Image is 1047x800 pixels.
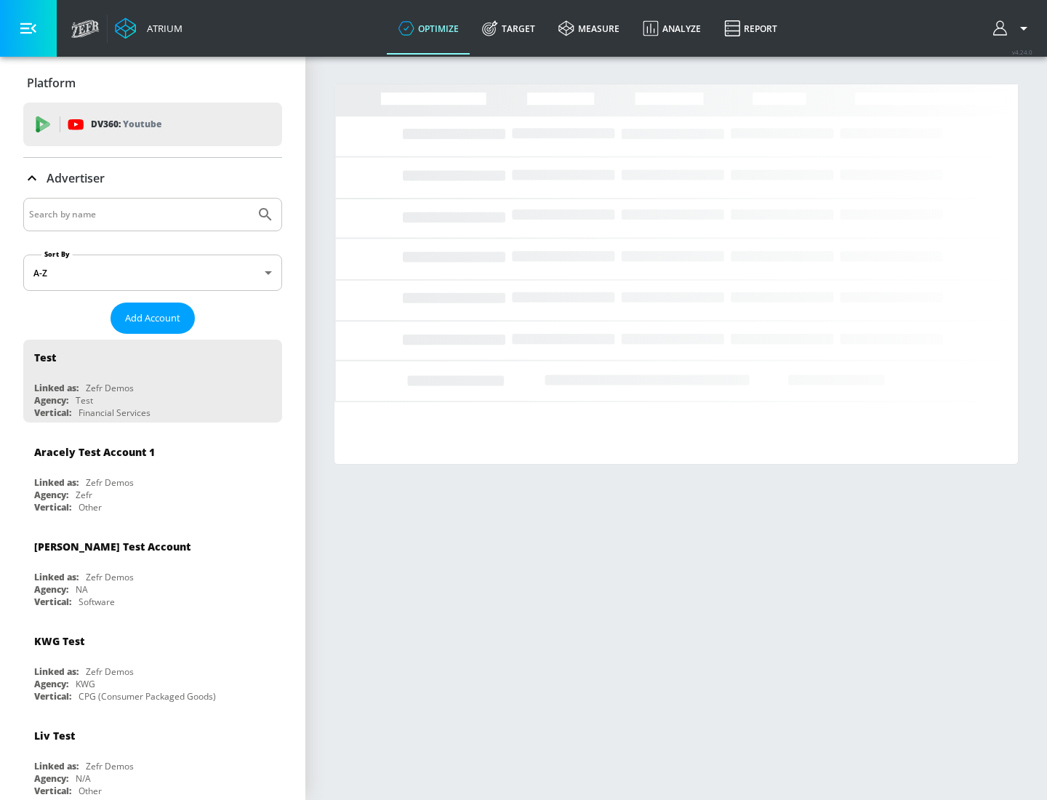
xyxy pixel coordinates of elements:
div: Vertical: [34,785,71,797]
div: Vertical: [34,407,71,419]
div: Aracely Test Account 1Linked as:Zefr DemosAgency:ZefrVertical:Other [23,434,282,517]
div: [PERSON_NAME] Test AccountLinked as:Zefr DemosAgency:NAVertical:Software [23,529,282,612]
div: Atrium [141,22,182,35]
div: Linked as: [34,476,79,489]
div: Test [34,351,56,364]
a: Atrium [115,17,182,39]
a: Report [713,2,789,55]
div: Agency: [34,394,68,407]
a: optimize [387,2,470,55]
p: Advertiser [47,170,105,186]
div: Vertical: [34,596,71,608]
div: Test [76,394,93,407]
div: Advertiser [23,158,282,199]
div: Financial Services [79,407,151,419]
div: Agency: [34,772,68,785]
div: Software [79,596,115,608]
button: Add Account [111,303,195,334]
div: TestLinked as:Zefr DemosAgency:TestVertical:Financial Services [23,340,282,423]
div: Linked as: [34,665,79,678]
div: Linked as: [34,760,79,772]
div: Zefr [76,489,92,501]
div: Agency: [34,678,68,690]
div: KWG [76,678,95,690]
div: Zefr Demos [86,476,134,489]
p: Platform [27,75,76,91]
a: Analyze [631,2,713,55]
p: DV360: [91,116,161,132]
div: N/A [76,772,91,785]
input: Search by name [29,205,249,224]
span: Add Account [125,310,180,327]
div: [PERSON_NAME] Test Account [34,540,190,553]
div: Platform [23,63,282,103]
div: Agency: [34,489,68,501]
div: DV360: Youtube [23,103,282,146]
div: NA [76,583,88,596]
div: Zefr Demos [86,382,134,394]
div: Liv Test [34,729,75,743]
div: Zefr Demos [86,760,134,772]
p: Youtube [123,116,161,132]
div: Linked as: [34,571,79,583]
span: v 4.24.0 [1012,48,1032,56]
div: KWG Test [34,634,84,648]
div: Zefr Demos [86,665,134,678]
div: Linked as: [34,382,79,394]
div: Other [79,501,102,513]
div: Aracely Test Account 1 [34,445,155,459]
a: measure [547,2,631,55]
div: Other [79,785,102,797]
div: KWG TestLinked as:Zefr DemosAgency:KWGVertical:CPG (Consumer Packaged Goods) [23,623,282,706]
label: Sort By [41,249,73,259]
a: Target [470,2,547,55]
div: Vertical: [34,690,71,703]
div: Zefr Demos [86,571,134,583]
div: A-Z [23,255,282,291]
div: Vertical: [34,501,71,513]
div: Agency: [34,583,68,596]
div: CPG (Consumer Packaged Goods) [79,690,216,703]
